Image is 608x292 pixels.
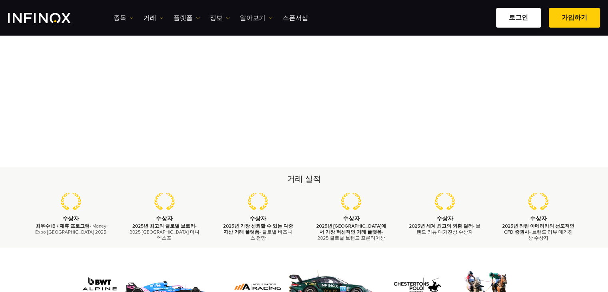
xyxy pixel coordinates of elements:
[315,223,388,242] p: - 2025 글로벌 브랜드 프론티어상
[437,215,453,222] strong: 수상자
[144,13,163,23] a: 거래
[316,223,386,235] strong: 2025년 [GEOGRAPHIC_DATA]에서 가장 혁신적인 거래 플랫폼
[62,215,79,222] strong: 수상자
[343,215,360,222] strong: 수상자
[223,223,293,235] strong: 2025년 가장 신뢰할 수 있는 다중 자산 거래 플랫폼
[221,223,295,242] p: - 글로벌 비즈니스 전망
[530,215,546,222] strong: 수상자
[240,13,273,23] a: 알아보기
[34,223,108,235] p: - Money Expo [GEOGRAPHIC_DATA] 2025
[501,223,575,242] p: - 브랜드 리뷰 매거진상 수상자
[409,223,473,229] strong: 2025년 세계 최고의 외환 딜러
[114,13,134,23] a: 종목
[128,223,201,242] p: - 2025 [GEOGRAPHIC_DATA] 머니 엑스포
[283,13,308,23] a: 스폰서십
[156,215,173,222] strong: 수상자
[249,215,266,222] strong: 수상자
[210,13,230,23] a: 정보
[408,223,482,235] p: - 브랜드 리뷰 매거진상 수상자
[8,13,90,23] a: INFINOX Logo
[549,8,600,28] a: 가입하기
[496,8,541,28] a: 로그인
[132,223,195,229] strong: 2025년 최고의 글로벌 브로커
[36,223,90,229] strong: 최우수 IB / 제휴 프로그램
[502,223,574,235] strong: 2025년 라틴 아메리카의 선도적인 CFD 증권사
[173,13,200,23] a: 플랫폼
[24,174,584,185] h2: 거래 실적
